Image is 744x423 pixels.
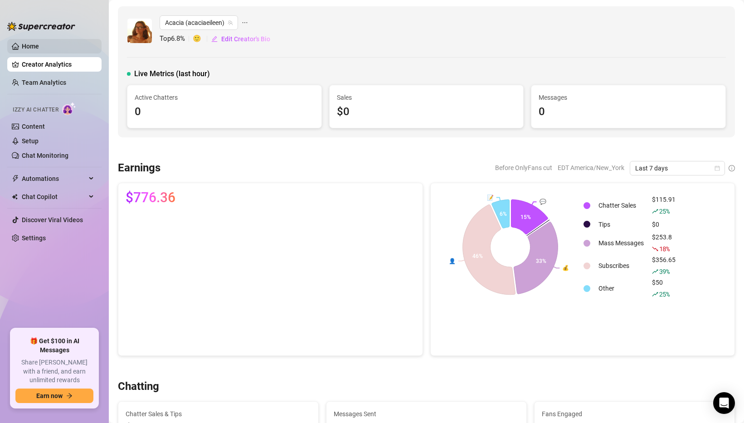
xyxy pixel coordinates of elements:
[12,194,18,200] img: Chat Copilot
[242,15,248,30] span: ellipsis
[652,291,658,297] span: rise
[36,392,63,399] span: Earn now
[22,43,39,50] a: Home
[22,216,83,224] a: Discover Viral Videos
[118,379,159,394] h3: Chatting
[337,103,516,121] div: $0
[15,389,93,403] button: Earn nowarrow-right
[715,165,720,171] span: calendar
[495,161,552,175] span: Before OnlyFans cut
[22,57,94,72] a: Creator Analytics
[221,35,270,43] span: Edit Creator's Bio
[652,219,676,229] div: $0
[22,152,68,159] a: Chat Monitoring
[228,20,233,25] span: team
[659,267,670,276] span: 39 %
[652,277,676,299] div: $50
[211,36,218,42] span: edit
[135,103,314,121] div: 0
[595,217,647,231] td: Tips
[12,175,19,182] span: thunderbolt
[542,409,727,419] span: Fans Engaged
[127,19,152,43] img: Acacia
[595,232,647,254] td: Mass Messages
[15,358,93,385] span: Share [PERSON_NAME] with a friend, and earn unlimited rewards
[652,255,676,277] div: $356.65
[160,34,193,44] span: Top 6.8 %
[22,79,66,86] a: Team Analytics
[165,16,233,29] span: Acacia (acaciaeileen)
[558,161,624,175] span: EDT America/New_York
[22,234,46,242] a: Settings
[211,32,271,46] button: Edit Creator's Bio
[448,257,455,264] text: 👤
[66,393,73,399] span: arrow-right
[635,161,720,175] span: Last 7 days
[595,255,647,277] td: Subscribes
[126,190,175,205] span: $776.36
[652,194,676,216] div: $115.91
[22,137,39,145] a: Setup
[15,337,93,355] span: 🎁 Get $100 in AI Messages
[652,208,658,214] span: rise
[337,92,516,102] span: Sales
[22,123,45,130] a: Content
[22,190,86,204] span: Chat Copilot
[62,102,76,115] img: AI Chatter
[713,392,735,414] div: Open Intercom Messenger
[539,103,718,121] div: 0
[13,106,58,114] span: Izzy AI Chatter
[729,165,735,171] span: info-circle
[193,34,211,44] span: 🙂
[134,68,210,79] span: Live Metrics (last hour)
[7,22,75,31] img: logo-BBDzfeDw.svg
[595,194,647,216] td: Chatter Sales
[135,92,314,102] span: Active Chatters
[22,171,86,186] span: Automations
[539,92,718,102] span: Messages
[659,290,670,298] span: 25 %
[652,246,658,252] span: fall
[652,232,676,254] div: $253.8
[118,161,160,175] h3: Earnings
[659,207,670,215] span: 25 %
[334,409,519,419] span: Messages Sent
[539,198,546,205] text: 💬
[126,409,311,419] span: Chatter Sales & Tips
[595,277,647,299] td: Other
[562,264,569,271] text: 💰
[659,244,670,253] span: 18 %
[486,194,493,200] text: 📝
[652,268,658,275] span: rise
